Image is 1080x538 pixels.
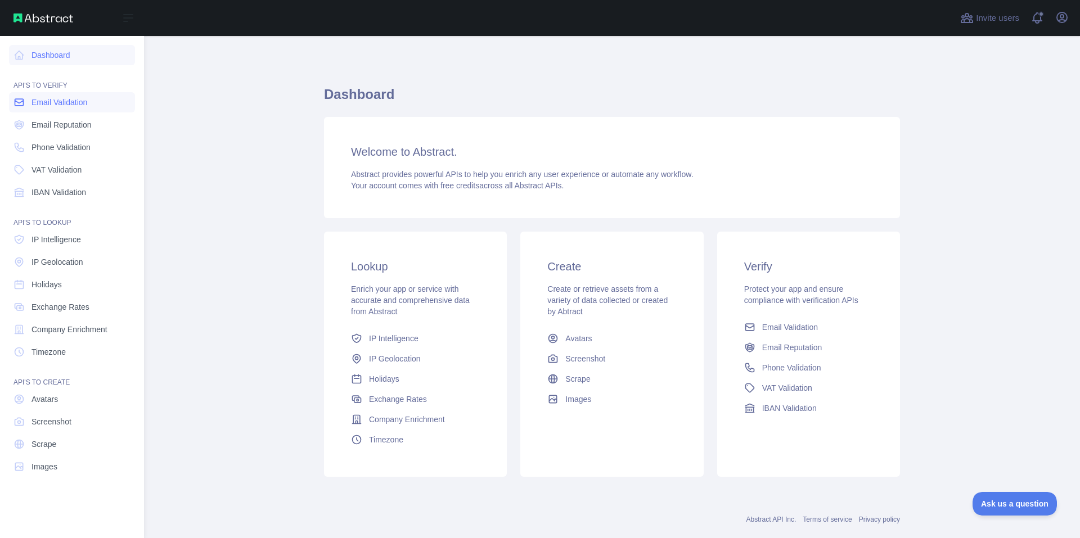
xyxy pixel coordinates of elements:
a: VAT Validation [9,160,135,180]
a: Terms of service [803,516,852,523]
a: VAT Validation [740,378,877,398]
a: Email Reputation [9,115,135,135]
span: Scrape [565,373,590,385]
span: Exchange Rates [31,301,89,313]
a: IP Geolocation [9,252,135,272]
a: Holidays [346,369,484,389]
span: Images [565,394,591,405]
span: Email Reputation [762,342,822,353]
span: Email Reputation [31,119,92,130]
span: IP Geolocation [369,353,421,364]
span: Protect your app and ensure compliance with verification APIs [744,284,858,305]
span: Your account comes with across all Abstract APIs. [351,181,564,190]
button: Invite users [958,9,1021,27]
a: Avatars [9,389,135,409]
a: Dashboard [9,45,135,65]
a: Scrape [9,434,135,454]
a: Phone Validation [9,137,135,157]
span: Avatars [565,333,592,344]
a: Images [543,389,681,409]
span: IP Intelligence [31,234,81,245]
a: Email Validation [740,317,877,337]
span: Company Enrichment [31,324,107,335]
span: Screenshot [565,353,605,364]
h1: Dashboard [324,85,900,112]
span: IP Geolocation [31,256,83,268]
a: Images [9,456,135,477]
span: Email Validation [31,97,87,108]
a: Holidays [9,274,135,295]
h3: Verify [744,259,873,274]
span: Scrape [31,438,56,450]
h3: Lookup [351,259,480,274]
span: Abstract provides powerful APIs to help you enrich any user experience or automate any workflow. [351,170,694,179]
span: Phone Validation [31,142,91,153]
span: Invite users [976,12,1019,25]
h3: Welcome to Abstract. [351,144,873,160]
span: IBAN Validation [31,187,86,198]
iframe: Toggle Customer Support [973,492,1057,516]
a: Company Enrichment [346,409,484,430]
a: IP Intelligence [346,328,484,349]
span: Avatars [31,394,58,405]
span: free credits [440,181,479,190]
span: IBAN Validation [762,403,817,414]
a: Avatars [543,328,681,349]
a: Abstract API Inc. [746,516,796,523]
span: VAT Validation [31,164,82,175]
a: Company Enrichment [9,319,135,340]
span: Holidays [369,373,399,385]
span: Holidays [31,279,62,290]
div: API'S TO LOOKUP [9,205,135,227]
span: Timezone [31,346,66,358]
span: Enrich your app or service with accurate and comprehensive data from Abstract [351,284,470,316]
div: API'S TO CREATE [9,364,135,387]
span: Screenshot [31,416,71,427]
a: Screenshot [9,412,135,432]
a: Exchange Rates [346,389,484,409]
a: IP Geolocation [346,349,484,369]
a: Exchange Rates [9,297,135,317]
a: Scrape [543,369,681,389]
span: Images [31,461,57,472]
a: Privacy policy [859,516,900,523]
a: Email Validation [9,92,135,112]
span: Create or retrieve assets from a variety of data collected or created by Abtract [547,284,668,316]
a: Timezone [9,342,135,362]
a: IBAN Validation [9,182,135,202]
a: Phone Validation [740,358,877,378]
span: Phone Validation [762,362,821,373]
span: VAT Validation [762,382,812,394]
img: Abstract API [13,13,73,22]
div: API'S TO VERIFY [9,67,135,90]
span: IP Intelligence [369,333,418,344]
span: Exchange Rates [369,394,427,405]
a: Email Reputation [740,337,877,358]
a: IBAN Validation [740,398,877,418]
span: Company Enrichment [369,414,445,425]
a: Screenshot [543,349,681,369]
a: Timezone [346,430,484,450]
span: Email Validation [762,322,818,333]
span: Timezone [369,434,403,445]
h3: Create [547,259,676,274]
a: IP Intelligence [9,229,135,250]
